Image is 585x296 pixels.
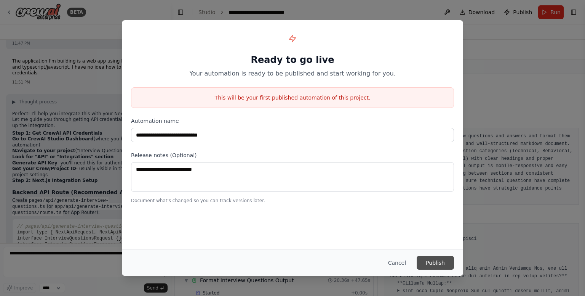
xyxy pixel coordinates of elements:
button: Publish [417,256,454,270]
button: Cancel [382,256,412,270]
p: Your automation is ready to be published and start working for you. [131,69,454,78]
h1: Ready to go live [131,54,454,66]
label: Automation name [131,117,454,125]
p: Document what's changed so you can track versions later. [131,198,454,204]
label: Release notes (Optional) [131,151,454,159]
p: This will be your first published automation of this project. [131,94,454,101]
